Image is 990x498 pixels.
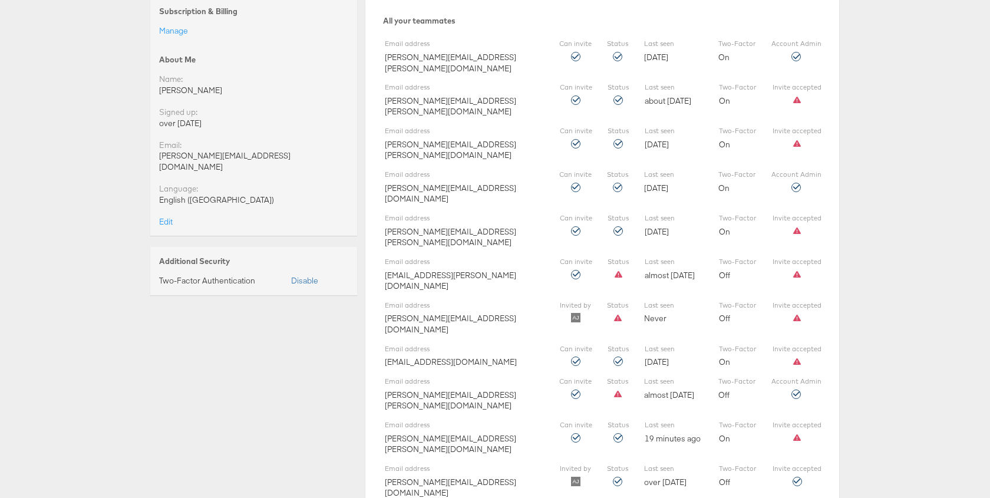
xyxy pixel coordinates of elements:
[159,25,188,36] a: Manage
[159,85,348,96] div: [PERSON_NAME]
[644,464,703,474] label: Last seen
[159,74,183,85] label: Name:
[608,214,629,223] label: Status
[385,39,544,74] div: [PERSON_NAME][EMAIL_ADDRESS][PERSON_NAME][DOMAIN_NAME]
[719,345,757,354] label: Two-Factor
[773,421,821,430] label: Invite accepted
[719,301,757,324] div: Off
[719,258,757,281] div: Off
[385,301,544,335] div: [PERSON_NAME][EMAIL_ADDRESS][DOMAIN_NAME]
[645,258,704,267] label: Last seen
[159,54,348,65] div: About Me
[645,214,704,223] label: Last seen
[385,345,544,354] label: Email address
[718,377,756,400] div: Off
[385,464,544,474] label: Email address
[385,83,544,93] label: Email address
[718,39,756,62] div: On
[645,83,704,106] div: about [DATE]
[719,345,757,368] div: On
[645,421,704,430] label: Last seen
[159,150,348,172] div: [PERSON_NAME][EMAIL_ADDRESS][DOMAIN_NAME]
[771,39,821,49] label: Account Admin
[644,464,703,487] div: over [DATE]
[383,15,821,27] div: All your teammates
[607,301,628,311] label: Status
[719,464,757,474] label: Two-Factor
[644,301,703,324] div: Never
[608,345,629,354] label: Status
[385,421,544,455] div: [PERSON_NAME][EMAIL_ADDRESS][PERSON_NAME][DOMAIN_NAME]
[771,170,821,180] label: Account Admin
[385,345,544,368] div: [EMAIL_ADDRESS][DOMAIN_NAME]
[159,183,198,194] label: Language:
[773,258,821,267] label: Invite accepted
[385,258,544,292] div: [EMAIL_ADDRESS][PERSON_NAME][DOMAIN_NAME]
[607,464,628,474] label: Status
[718,170,756,193] div: On
[771,377,821,387] label: Account Admin
[291,275,318,286] button: Disable
[385,214,544,248] div: [PERSON_NAME][EMAIL_ADDRESS][PERSON_NAME][DOMAIN_NAME]
[385,301,544,311] label: Email address
[159,275,261,286] div: Two-Factor Authentication
[608,83,629,93] label: Status
[159,194,348,206] div: English ([GEOGRAPHIC_DATA])
[773,301,821,311] label: Invite accepted
[560,214,592,223] label: Can invite
[385,127,544,161] div: [PERSON_NAME][EMAIL_ADDRESS][PERSON_NAME][DOMAIN_NAME]
[159,256,348,267] div: Additional Security
[719,214,757,223] label: Two-Factor
[571,477,580,486] img: svg+xml;base64,PHN2ZyB4bWxucz0iaHR0cDovL3d3dy53My5vcmcvMjAwMC9zdmciIHBvaW50ZXItZXZlbnRzPSJub25lIi...
[385,258,544,267] label: Email address
[385,39,544,49] label: Email address
[645,345,704,368] div: [DATE]
[645,214,704,237] div: [DATE]
[385,377,544,411] div: [PERSON_NAME][EMAIL_ADDRESS][PERSON_NAME][DOMAIN_NAME]
[385,214,544,223] label: Email address
[385,421,544,430] label: Email address
[608,258,629,267] label: Status
[385,170,544,205] div: [PERSON_NAME][EMAIL_ADDRESS][DOMAIN_NAME]
[644,170,703,193] div: [DATE]
[644,377,703,387] label: Last seen
[719,127,757,150] div: On
[644,170,703,180] label: Last seen
[719,83,757,93] label: Two-Factor
[645,127,704,150] div: [DATE]
[645,83,704,93] label: Last seen
[719,464,757,487] div: Off
[645,345,704,354] label: Last seen
[385,83,544,117] div: [PERSON_NAME][EMAIL_ADDRESS][PERSON_NAME][DOMAIN_NAME]
[644,39,703,49] label: Last seen
[560,345,592,354] label: Can invite
[719,127,757,136] label: Two-Factor
[559,39,592,49] label: Can invite
[719,301,757,311] label: Two-Factor
[560,301,591,311] label: Invited by
[719,421,757,430] label: Two-Factor
[608,421,629,430] label: Status
[773,214,821,223] label: Invite accepted
[607,170,628,180] label: Status
[385,170,544,180] label: Email address
[718,39,756,49] label: Two-Factor
[718,170,756,180] label: Two-Factor
[719,258,757,267] label: Two-Factor
[159,118,348,129] div: over [DATE]
[560,127,592,136] label: Can invite
[645,421,704,444] div: 19 minutes ago
[159,140,181,151] label: Email:
[773,464,821,474] label: Invite accepted
[159,6,348,17] div: Subscription & Billing
[607,377,628,387] label: Status
[159,107,197,118] label: Signed up:
[645,258,704,281] div: almost [DATE]
[773,345,821,354] label: Invite accepted
[644,377,703,400] div: almost [DATE]
[560,464,591,474] label: Invited by
[159,216,173,227] a: Edit
[719,421,757,444] div: On
[644,39,703,62] div: [DATE]
[773,83,821,93] label: Invite accepted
